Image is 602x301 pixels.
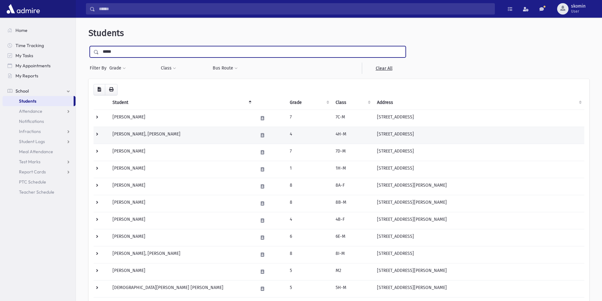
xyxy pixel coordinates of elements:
[3,177,76,187] a: PTC Schedule
[90,65,109,71] span: Filter By
[373,212,584,229] td: [STREET_ADDRESS][PERSON_NAME]
[286,195,332,212] td: 8
[15,27,27,33] span: Home
[332,127,374,144] td: 4H-M
[15,88,29,94] span: School
[3,25,76,35] a: Home
[3,86,76,96] a: School
[373,246,584,263] td: [STREET_ADDRESS]
[332,95,374,110] th: Class: activate to sort column ascending
[15,53,33,58] span: My Tasks
[109,246,254,263] td: [PERSON_NAME], [PERSON_NAME]
[373,195,584,212] td: [STREET_ADDRESS][PERSON_NAME]
[94,84,105,95] button: CSV
[109,280,254,297] td: [DEMOGRAPHIC_DATA][PERSON_NAME] [PERSON_NAME]
[286,110,332,127] td: 7
[109,195,254,212] td: [PERSON_NAME]
[109,229,254,246] td: [PERSON_NAME]
[332,280,374,297] td: 5H-M
[109,161,254,178] td: [PERSON_NAME]
[3,40,76,51] a: Time Tracking
[373,110,584,127] td: [STREET_ADDRESS]
[15,43,44,48] span: Time Tracking
[571,4,586,9] span: skomin
[109,110,254,127] td: [PERSON_NAME]
[332,178,374,195] td: 8A-F
[3,167,76,177] a: Report Cards
[286,178,332,195] td: 8
[3,71,76,81] a: My Reports
[15,73,38,79] span: My Reports
[286,212,332,229] td: 4
[19,139,45,144] span: Student Logs
[5,3,41,15] img: AdmirePro
[109,127,254,144] td: [PERSON_NAME], [PERSON_NAME]
[3,136,76,147] a: Student Logs
[332,246,374,263] td: 8I-M
[3,157,76,167] a: Test Marks
[109,95,254,110] th: Student: activate to sort column descending
[332,110,374,127] td: 7C-M
[373,95,584,110] th: Address: activate to sort column ascending
[286,280,332,297] td: 5
[373,280,584,297] td: [STREET_ADDRESS][PERSON_NAME]
[212,63,238,74] button: Bus Route
[3,61,76,71] a: My Appointments
[95,3,495,15] input: Search
[109,144,254,161] td: [PERSON_NAME]
[571,9,586,14] span: User
[109,212,254,229] td: [PERSON_NAME]
[373,161,584,178] td: [STREET_ADDRESS]
[19,179,46,185] span: PTC Schedule
[373,178,584,195] td: [STREET_ADDRESS][PERSON_NAME]
[373,144,584,161] td: [STREET_ADDRESS]
[332,195,374,212] td: 8B-M
[332,212,374,229] td: 4B-F
[332,161,374,178] td: 1H-M
[286,161,332,178] td: 1
[373,229,584,246] td: [STREET_ADDRESS]
[373,127,584,144] td: [STREET_ADDRESS]
[161,63,176,74] button: Class
[286,263,332,280] td: 5
[3,116,76,126] a: Notifications
[3,51,76,61] a: My Tasks
[286,144,332,161] td: 7
[19,129,41,134] span: Infractions
[19,118,44,124] span: Notifications
[332,229,374,246] td: 6E-M
[19,98,36,104] span: Students
[109,63,126,74] button: Grade
[286,95,332,110] th: Grade: activate to sort column ascending
[19,159,40,165] span: Test Marks
[19,108,42,114] span: Attendance
[88,28,124,38] span: Students
[3,147,76,157] a: Meal Attendance
[19,169,46,175] span: Report Cards
[19,149,53,154] span: Meal Attendance
[15,63,51,69] span: My Appointments
[19,189,54,195] span: Teacher Schedule
[362,63,406,74] a: Clear All
[3,106,76,116] a: Attendance
[332,144,374,161] td: 7D-M
[3,187,76,197] a: Teacher Schedule
[3,96,74,106] a: Students
[286,229,332,246] td: 6
[105,84,118,95] button: Print
[109,178,254,195] td: [PERSON_NAME]
[109,263,254,280] td: [PERSON_NAME]
[286,246,332,263] td: 8
[373,263,584,280] td: [STREET_ADDRESS][PERSON_NAME]
[286,127,332,144] td: 4
[332,263,374,280] td: M2
[3,126,76,136] a: Infractions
